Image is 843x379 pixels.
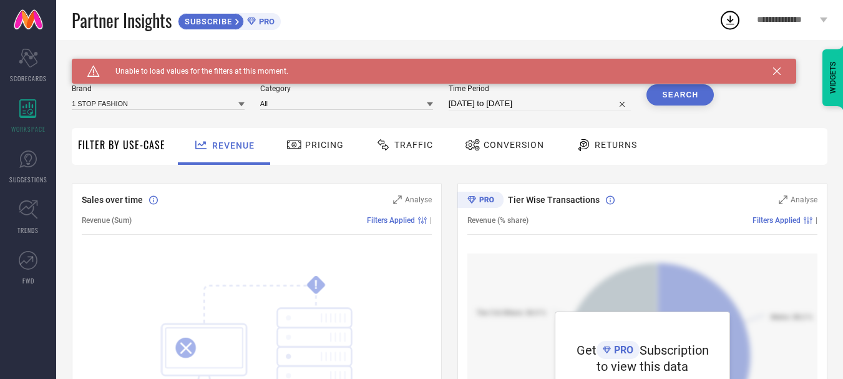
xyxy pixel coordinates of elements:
span: PRO [611,344,633,356]
span: Unable to load values for the filters at this moment. [100,67,288,76]
span: SUGGESTIONS [9,175,47,184]
span: Revenue [212,140,255,150]
span: Time Period [449,84,631,93]
span: Filters Applied [367,216,415,225]
div: Premium [457,192,504,210]
span: Revenue (% share) [467,216,529,225]
svg: Zoom [779,195,787,204]
span: | [816,216,817,225]
span: Subscription [640,343,709,358]
input: Select time period [449,96,631,111]
span: to view this data [597,359,688,374]
span: Filter By Use-Case [78,137,165,152]
span: SUBSCRIBE [178,17,235,26]
span: SYSTEM WORKSPACE [72,59,158,69]
span: Tier Wise Transactions [508,195,600,205]
span: | [430,216,432,225]
svg: Zoom [393,195,402,204]
span: Category [260,84,433,93]
button: Search [646,84,714,106]
span: Sales over time [82,195,143,205]
span: Revenue (Sum) [82,216,132,225]
span: Traffic [394,140,433,150]
span: Filters Applied [753,216,801,225]
span: Analyse [405,195,432,204]
span: Returns [595,140,637,150]
div: Open download list [719,9,741,31]
span: PRO [256,17,275,26]
tspan: ! [314,278,318,292]
span: SCORECARDS [10,74,47,83]
span: Brand [72,84,245,93]
a: SUBSCRIBEPRO [178,10,281,30]
span: Analyse [791,195,817,204]
span: FWD [22,276,34,285]
span: TRENDS [17,225,39,235]
span: WORKSPACE [11,124,46,134]
span: Partner Insights [72,7,172,33]
span: Conversion [484,140,544,150]
span: Pricing [305,140,344,150]
span: Get [577,343,597,358]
